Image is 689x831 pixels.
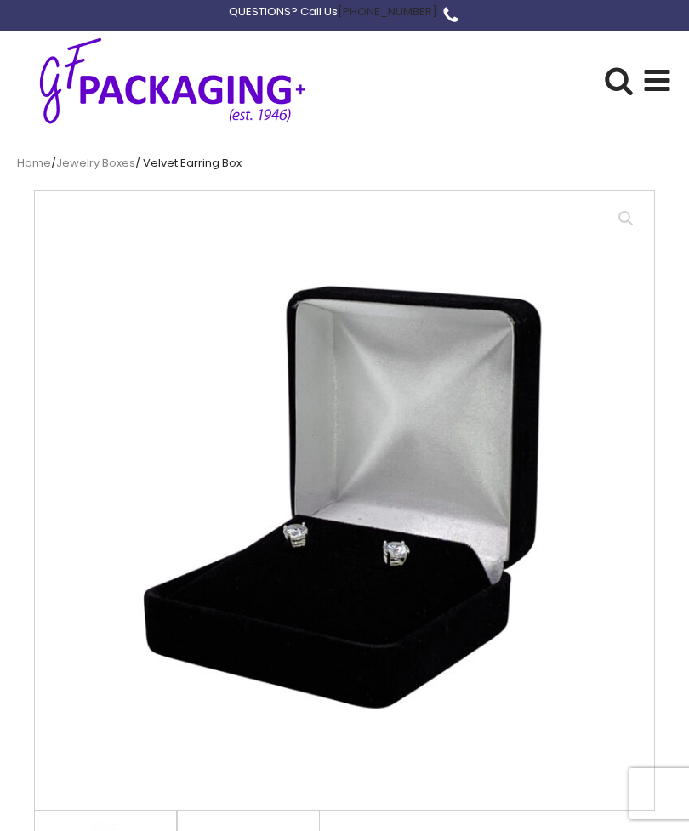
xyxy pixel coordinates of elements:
a: Jewelry Boxes [56,155,135,171]
a: Home [17,155,51,171]
img: Black velvet jewelry presentation box for either hoop or stud earrings. The inside bottom of the ... [35,191,654,810]
a: View full-screen image gallery [611,203,641,234]
img: GF Packaging + - Established 1946 [17,34,328,127]
a: [PHONE_NUMBER] [338,3,437,20]
div: QUESTIONS? Call Us [229,3,437,21]
nav: Breadcrumb [17,155,672,173]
